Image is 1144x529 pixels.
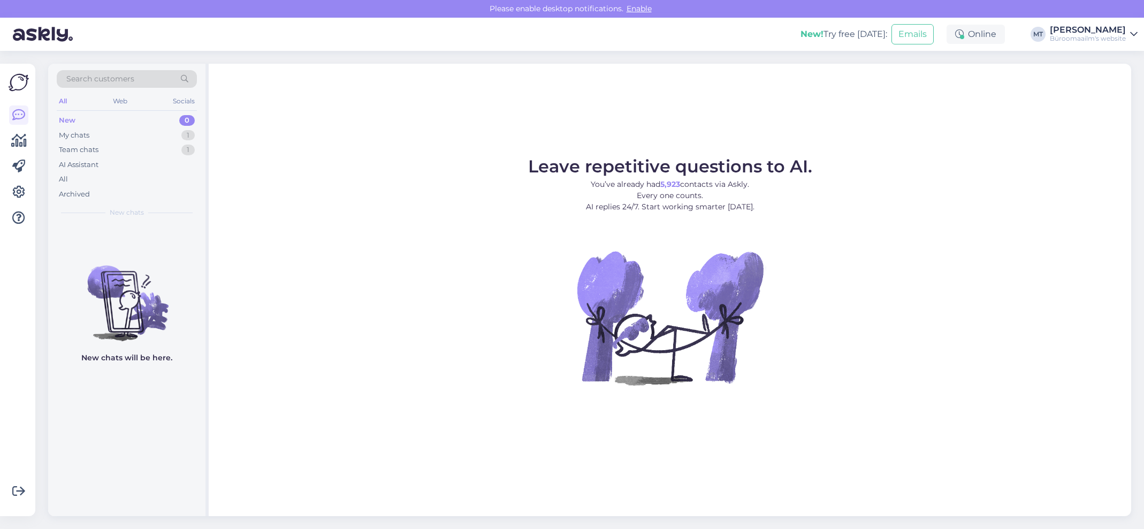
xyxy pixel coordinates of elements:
[574,221,766,414] img: No Chat active
[66,73,134,85] span: Search customers
[171,94,197,108] div: Socials
[59,160,98,170] div: AI Assistant
[111,94,129,108] div: Web
[59,115,75,126] div: New
[81,352,172,364] p: New chats will be here.
[800,28,887,41] div: Try free [DATE]:
[947,25,1005,44] div: Online
[1050,26,1138,43] a: [PERSON_NAME]Büroomaailm's website
[9,72,29,93] img: Askly Logo
[1050,34,1126,43] div: Büroomaailm's website
[59,174,68,185] div: All
[57,94,69,108] div: All
[59,130,89,141] div: My chats
[660,179,680,189] b: 5,923
[181,130,195,141] div: 1
[528,156,812,177] span: Leave repetitive questions to AI.
[179,115,195,126] div: 0
[181,145,195,155] div: 1
[1031,27,1046,42] div: MT
[800,29,823,39] b: New!
[623,4,655,13] span: Enable
[59,189,90,200] div: Archived
[528,179,812,213] p: You’ve already had contacts via Askly. Every one counts. AI replies 24/7. Start working smarter [...
[891,24,934,44] button: Emails
[110,208,144,217] span: New chats
[59,145,98,155] div: Team chats
[1050,26,1126,34] div: [PERSON_NAME]
[48,246,205,343] img: No chats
